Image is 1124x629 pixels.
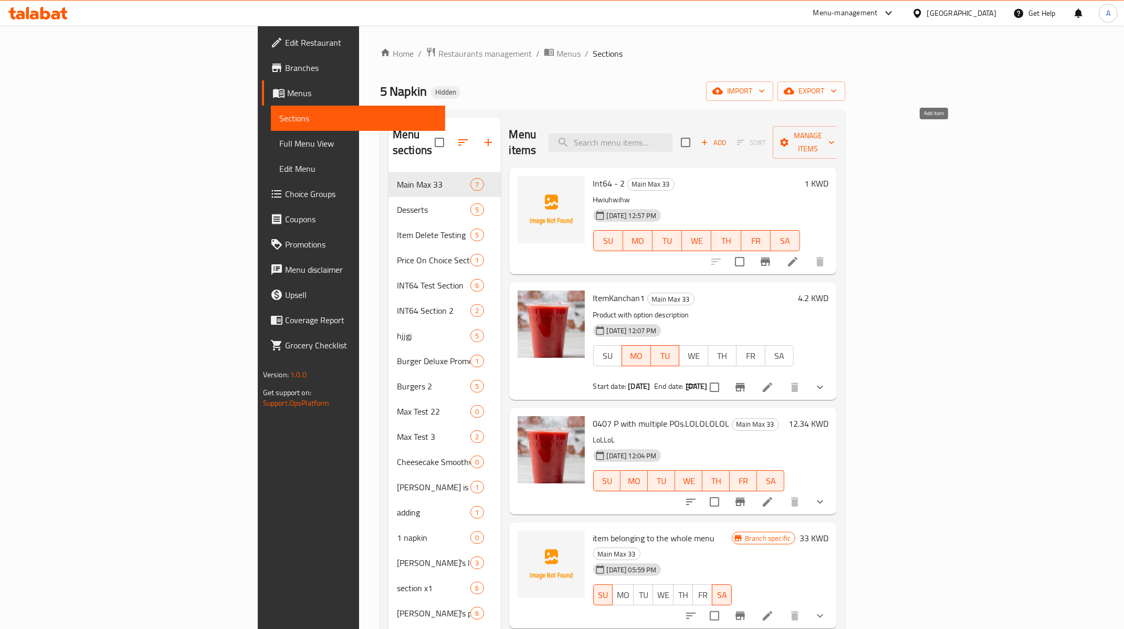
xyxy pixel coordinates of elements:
div: Cheesecake Smoothy Testcase [397,456,470,468]
img: 0407 P with multiple POs.LOLOLOLOL [518,416,585,483]
div: items [470,229,484,241]
span: TH [712,348,733,364]
span: Add [699,137,728,149]
div: Max Test 220 [388,399,501,424]
button: SA [712,584,732,605]
div: INT64 Test Section6 [388,273,501,298]
button: Branch-specific-item [728,489,753,514]
a: Edit menu item [761,496,774,508]
span: Main Max 33 [628,178,674,190]
span: ItemKanchan1 [593,290,645,306]
span: 1 [471,356,483,366]
span: FR [741,348,761,364]
span: SA [717,587,728,603]
button: Add [697,135,730,151]
button: MO [622,345,651,366]
span: Select to update [703,605,726,627]
div: adding1 [388,500,501,525]
span: Item Delete Testing [397,229,470,241]
button: SU [593,345,623,366]
div: items [470,279,484,292]
span: 5 [471,381,483,391]
button: FR [736,345,765,366]
span: Sections [279,112,437,125]
button: MO [623,230,653,251]
button: delete [807,249,833,274]
span: 2 [471,432,483,442]
button: FR [692,584,712,605]
span: MO [626,348,647,364]
b: [DATE] [628,379,650,393]
div: [PERSON_NAME]'s pastry6 [388,601,501,626]
a: Menus [262,80,446,106]
div: items [470,329,484,342]
span: Choice Groups [285,188,437,200]
button: Branch-specific-item [753,249,778,274]
button: MO [612,584,634,605]
span: 0 [471,457,483,467]
p: Hwiuhwihw [593,193,801,207]
div: Main Max 337 [388,172,501,197]
a: Choice Groups [262,181,446,207]
div: Price On Choice Section [397,254,470,266]
input: search [549,133,673,152]
button: show more [807,603,833,628]
span: 1 napkin [397,531,470,544]
span: 0 [471,533,483,543]
span: Full Menu View [279,137,437,150]
a: Upsell [262,282,446,307]
span: Max Test 22 [397,405,470,418]
span: Version: [263,368,289,381]
span: Burger Deluxe Promo 2 [397,355,470,367]
a: Edit menu item [761,381,774,394]
span: TH [707,473,726,489]
div: Desserts5 [388,197,501,222]
span: 5 [471,230,483,240]
span: 6 [471,609,483,618]
span: MO [625,473,644,489]
button: MO [621,470,648,491]
span: Branches [285,61,437,74]
h6: 4.2 KWD [798,291,828,305]
span: Main Max 33 [397,178,470,191]
button: WE [679,345,708,366]
span: Restaurants management [438,47,532,60]
span: import [715,85,765,98]
span: Max Test 3 [397,430,470,443]
div: INT64 Section 22 [388,298,501,323]
span: SU [598,473,617,489]
div: hjjgj [397,329,470,342]
span: SA [770,348,790,364]
span: adding [397,506,470,519]
span: Edit Menu [279,162,437,175]
svg: Show Choices [814,610,826,622]
img: Int64 - 2 [518,176,585,243]
span: Coverage Report [285,314,437,326]
button: SA [771,230,800,251]
button: sort-choices [678,375,703,400]
span: [DATE] 12:57 PM [603,211,661,221]
li: / [585,47,589,60]
p: Product with option description [593,308,794,322]
span: WE [686,233,707,249]
span: 2 [471,306,483,316]
button: FR [730,470,757,491]
button: show more [807,489,833,514]
button: sort-choices [678,489,703,514]
nav: breadcrumb [380,47,845,60]
span: Select to update [703,376,726,398]
span: 7 [471,180,483,190]
span: TU [655,348,676,364]
div: items [470,178,484,191]
button: SA [765,345,794,366]
span: INT64 Test Section [397,279,470,292]
div: Burger Deluxe Promo 21 [388,348,501,374]
span: section x1 [397,582,470,594]
span: End date: [654,379,684,393]
span: [PERSON_NAME] is the best Category [397,481,470,493]
span: [PERSON_NAME]'s pastry [397,607,470,620]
